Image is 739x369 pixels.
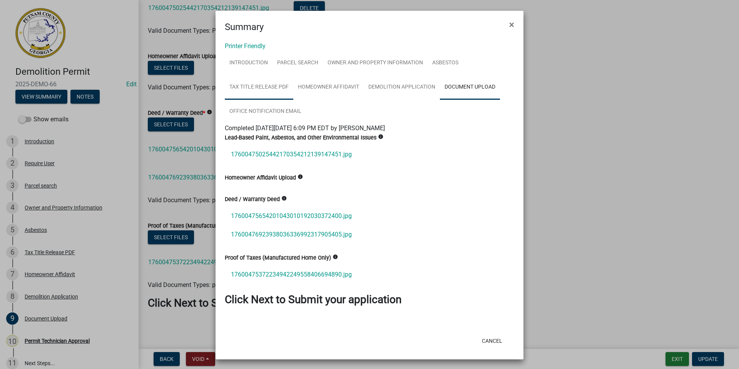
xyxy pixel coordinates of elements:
[225,255,331,261] label: Proof of Taxes (Manufactured Home Only)
[281,196,287,201] i: info
[503,14,520,35] button: Close
[273,51,323,75] a: Parcel search
[293,75,364,100] a: Homeowner Affidavit
[225,75,293,100] a: Tax Title Release PDF
[364,75,440,100] a: Demolition Application
[225,225,514,244] a: 17600476923938036336992317905405.jpg
[225,99,306,124] a: Office Notification Email
[225,197,280,202] label: Deed / Warranty Deed
[225,293,401,306] strong: Click Next to Submit your application
[440,75,500,100] a: Document Upload
[225,135,376,141] label: Lead-Based Paint, Asbestos, and Other Environmental Issues
[225,124,385,132] span: Completed [DATE][DATE] 6:09 PM EDT by [PERSON_NAME]
[225,207,514,225] a: 17600475654201043010192030372400.jpg
[333,254,338,260] i: info
[476,334,508,348] button: Cancel
[298,174,303,179] i: info
[225,175,296,181] label: Homeowner Affidavit Upload
[378,134,383,139] i: info
[323,51,428,75] a: Owner and Property Information
[428,51,463,75] a: Asbestos
[225,20,264,34] h4: Summary
[225,42,266,50] a: Printer Friendly
[225,51,273,75] a: Introduction
[509,19,514,30] span: ×
[225,145,514,164] a: 17600475025442170354212139147451.jpg
[225,265,514,284] a: 17600475372234942249558406694890.jpg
